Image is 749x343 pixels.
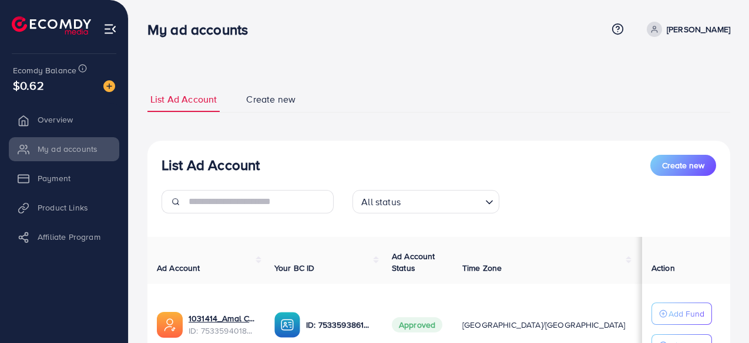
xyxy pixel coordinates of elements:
[150,93,217,106] span: List Ad Account
[12,16,91,35] img: logo
[359,193,403,210] span: All status
[147,21,257,38] h3: My ad accounts
[246,93,295,106] span: Create new
[462,319,626,331] span: [GEOGRAPHIC_DATA]/[GEOGRAPHIC_DATA]
[392,317,442,332] span: Approved
[103,22,117,36] img: menu
[667,22,730,36] p: [PERSON_NAME]
[274,312,300,338] img: ic-ba-acc.ded83a64.svg
[189,313,256,337] div: <span class='underline'>1031414_Amal Collection_1754051557873</span></br>7533594018068971521
[662,159,704,171] span: Create new
[103,80,115,92] img: image
[642,22,730,37] a: [PERSON_NAME]
[157,312,183,338] img: ic-ads-acc.e4c84228.svg
[352,190,499,213] div: Search for option
[669,307,704,321] p: Add Fund
[274,262,315,274] span: Your BC ID
[13,77,44,94] span: $0.62
[650,155,716,176] button: Create new
[306,318,373,332] p: ID: 7533593861403754513
[404,191,481,210] input: Search for option
[462,262,502,274] span: Time Zone
[13,64,76,76] span: Ecomdy Balance
[162,157,260,174] h3: List Ad Account
[651,303,712,325] button: Add Fund
[651,262,675,274] span: Action
[392,250,435,274] span: Ad Account Status
[189,325,256,337] span: ID: 7533594018068971521
[157,262,200,274] span: Ad Account
[189,313,256,324] a: 1031414_Amal Collection_1754051557873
